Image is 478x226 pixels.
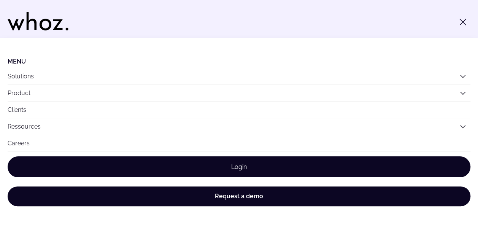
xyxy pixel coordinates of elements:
[8,123,41,130] a: Ressources
[8,135,470,151] a: Careers
[455,14,470,30] button: Toggle menu
[8,89,30,97] a: Product
[8,85,470,101] button: Product
[8,156,470,177] a: Login
[8,68,470,84] button: Solutions
[8,102,470,118] a: Clients
[8,118,470,135] button: Ressources
[8,58,470,65] li: Menu
[428,176,467,215] iframe: Chatbot
[8,186,470,206] a: Request a demo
